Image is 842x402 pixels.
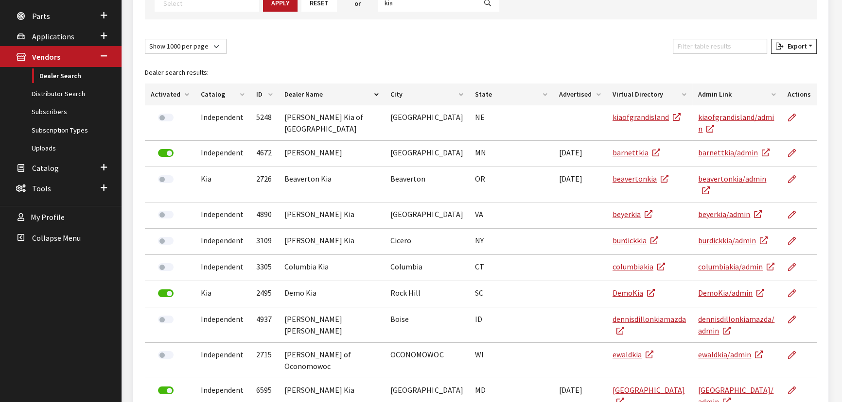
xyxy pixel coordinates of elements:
a: barnettkia/admin [698,148,770,157]
td: OCONOMOWOC [385,343,469,378]
td: OR [469,167,553,202]
td: NY [469,229,553,255]
a: beavertonkia [613,174,668,184]
label: Deactivate Dealer [158,386,174,394]
label: Activate Dealer [158,175,174,183]
label: Activate Dealer [158,114,174,121]
th: Activated: activate to sort column ascending [145,84,195,105]
td: Demo Kia [278,281,385,307]
a: Edit Dealer [788,141,804,165]
a: beyerkia/admin [698,209,762,219]
input: Filter table results [673,39,767,54]
td: SC [469,281,553,307]
td: [DATE] [553,141,606,167]
td: [PERSON_NAME] Kia [278,229,385,255]
td: [PERSON_NAME] [PERSON_NAME] [278,307,385,343]
td: Independent [195,307,250,343]
a: Edit Dealer [788,255,804,279]
label: Deactivate Dealer [158,149,174,157]
label: Activate Dealer [158,351,174,359]
td: Columbia [385,255,469,281]
td: [GEOGRAPHIC_DATA] [385,141,469,167]
a: Edit Dealer [788,229,804,253]
td: Beaverton [385,167,469,202]
a: beyerkia [613,209,652,219]
td: 3109 [250,229,278,255]
a: Edit Dealer [788,202,804,227]
a: DemoKia [613,288,655,298]
th: Admin Link: activate to sort column ascending [692,84,782,105]
td: 4890 [250,202,278,229]
a: Edit Dealer [788,307,804,332]
label: Deactivate Dealer [158,289,174,297]
td: ID [469,307,553,343]
td: [PERSON_NAME] Kia [278,202,385,229]
a: Edit Dealer [788,167,804,191]
td: Cicero [385,229,469,255]
td: [DATE] [553,167,606,202]
span: Tools [32,184,51,193]
a: burdickkia [613,235,658,245]
th: Advertised: activate to sort column ascending [553,84,606,105]
a: columbiakia/admin [698,262,774,271]
td: Independent [195,343,250,378]
span: My Profile [31,213,65,222]
a: DemoKia/admin [698,288,764,298]
a: kiaofgrandisland/admin [698,112,774,134]
td: 4672 [250,141,278,167]
a: ewaldkia [613,350,653,359]
td: Independent [195,105,250,141]
th: Actions [782,84,817,105]
td: 2726 [250,167,278,202]
span: Catalog [32,163,59,173]
td: Beaverton Kia [278,167,385,202]
td: NE [469,105,553,141]
th: Virtual Directory: activate to sort column ascending [607,84,692,105]
td: Columbia Kia [278,255,385,281]
td: 2495 [250,281,278,307]
button: Export [771,39,817,54]
a: columbiakia [613,262,665,271]
td: 2715 [250,343,278,378]
caption: Dealer search results: [145,62,817,84]
td: 4937 [250,307,278,343]
td: VA [469,202,553,229]
label: Activate Dealer [158,237,174,245]
a: Edit Dealer [788,105,804,130]
span: Vendors [32,52,60,62]
td: [PERSON_NAME] [278,141,385,167]
td: Boise [385,307,469,343]
a: Edit Dealer [788,281,804,305]
a: beavertonkia/admin [698,174,766,195]
a: Edit Dealer [788,343,804,367]
a: barnettkia [613,148,660,157]
label: Activate Dealer [158,263,174,271]
td: Independent [195,255,250,281]
span: Collapse Menu [32,233,81,243]
a: ewaldkia/admin [698,350,763,359]
td: WI [469,343,553,378]
td: Independent [195,141,250,167]
th: ID: activate to sort column ascending [250,84,278,105]
td: [GEOGRAPHIC_DATA] [385,105,469,141]
th: Catalog: activate to sort column ascending [195,84,250,105]
a: dennisdillonkiamazda [613,314,686,335]
a: burdickkia/admin [698,235,768,245]
td: [PERSON_NAME] Kia of [GEOGRAPHIC_DATA] [278,105,385,141]
span: Applications [32,32,74,41]
th: City: activate to sort column ascending [385,84,469,105]
td: [PERSON_NAME] of Oconomowoc [278,343,385,378]
span: Export [783,42,807,50]
label: Activate Dealer [158,316,174,323]
a: kiaofgrandisland [613,112,681,122]
td: 3305 [250,255,278,281]
td: Independent [195,202,250,229]
th: Dealer Name: activate to sort column descending [278,84,385,105]
label: Activate Dealer [158,211,174,218]
th: State: activate to sort column ascending [469,84,553,105]
td: Independent [195,229,250,255]
td: Rock Hill [385,281,469,307]
a: dennisdillonkiamazda/admin [698,314,774,335]
td: MN [469,141,553,167]
td: Kia [195,281,250,307]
